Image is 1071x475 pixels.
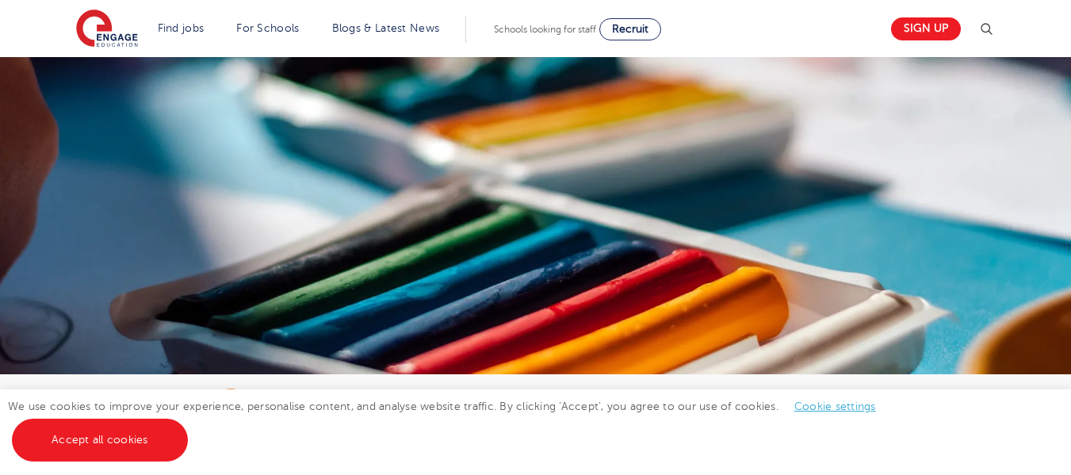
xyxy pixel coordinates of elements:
[76,10,138,49] img: Engage Education
[599,18,661,40] a: Recruit
[612,23,648,35] span: Recruit
[158,22,205,34] a: Find jobs
[794,400,876,412] a: Cookie settings
[494,24,596,35] span: Schools looking for staff
[8,400,892,446] span: We use cookies to improve your experience, personalise content, and analyse website traffic. By c...
[12,419,188,462] a: Accept all cookies
[891,17,961,40] a: Sign up
[236,22,299,34] a: For Schools
[332,22,440,34] a: Blogs & Latest News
